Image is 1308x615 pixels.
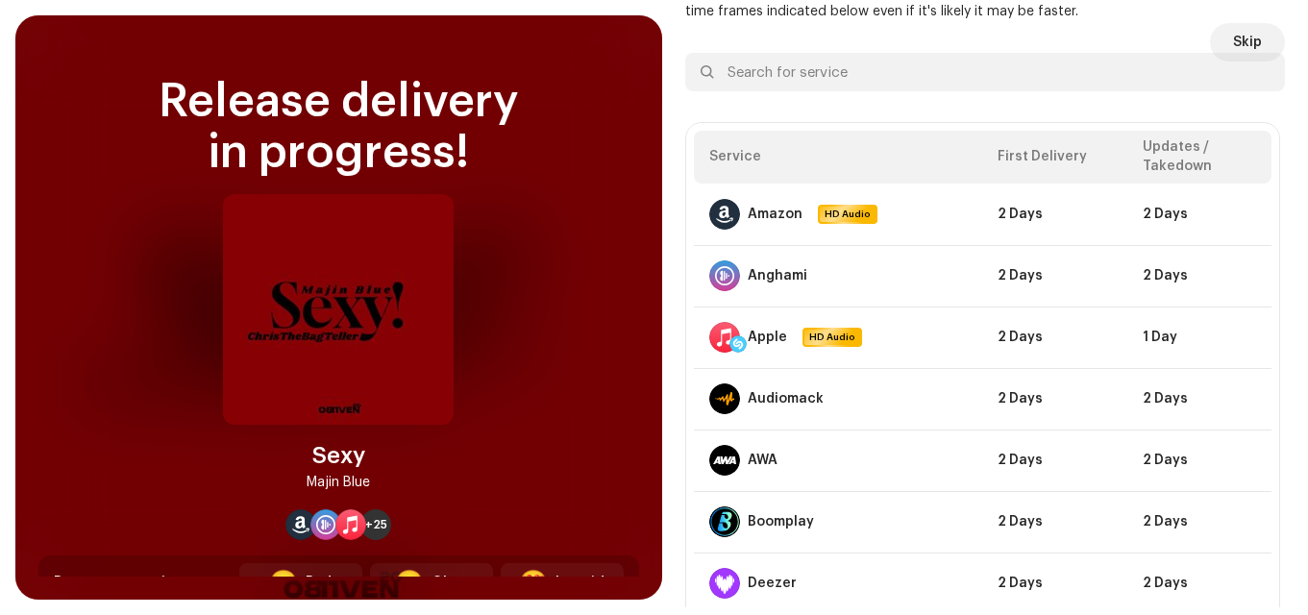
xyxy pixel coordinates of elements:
td: 2 Days [982,553,1126,614]
td: 2 Days [1127,491,1271,553]
div: Love it! [555,573,605,593]
div: Sexy [312,440,365,471]
span: HD Audio [804,330,860,345]
td: 2 Days [1127,368,1271,430]
td: 1 Day [1127,307,1271,368]
th: First Delivery [982,131,1126,184]
td: 2 Days [1127,553,1271,614]
td: 2 Days [982,245,1126,307]
div: Okay [432,573,467,593]
td: 2 Days [982,184,1126,245]
td: 2 Days [1127,245,1271,307]
span: Rate your experience [54,576,200,589]
div: AWA [748,453,777,468]
td: 2 Days [1127,430,1271,491]
td: 2 Days [982,491,1126,553]
div: Audiomack [748,391,824,406]
th: Service [694,131,983,184]
div: Majin Blue [307,471,370,494]
button: Skip [1210,23,1285,61]
div: Amazon [748,207,802,222]
div: Boomplay [748,514,814,529]
th: Updates / Takedown [1127,131,1271,184]
div: Deezer [748,576,797,591]
td: 2 Days [1127,184,1271,245]
div: 😞 [269,571,298,594]
div: Apple [748,330,787,345]
img: 4dd73608-c5c1-45d5-a245-2f3e8321893e [223,194,454,425]
div: Release delivery in progress! [38,77,639,179]
span: HD Audio [820,207,876,222]
span: Skip [1233,23,1262,61]
td: 2 Days [982,307,1126,368]
div: 🙂 [395,571,424,594]
input: Search for service [685,53,1286,91]
td: 2 Days [982,368,1126,430]
span: +25 [365,517,387,532]
div: Bad [306,573,332,593]
td: 2 Days [982,430,1126,491]
div: 😍 [519,571,548,594]
div: Anghami [748,268,807,283]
